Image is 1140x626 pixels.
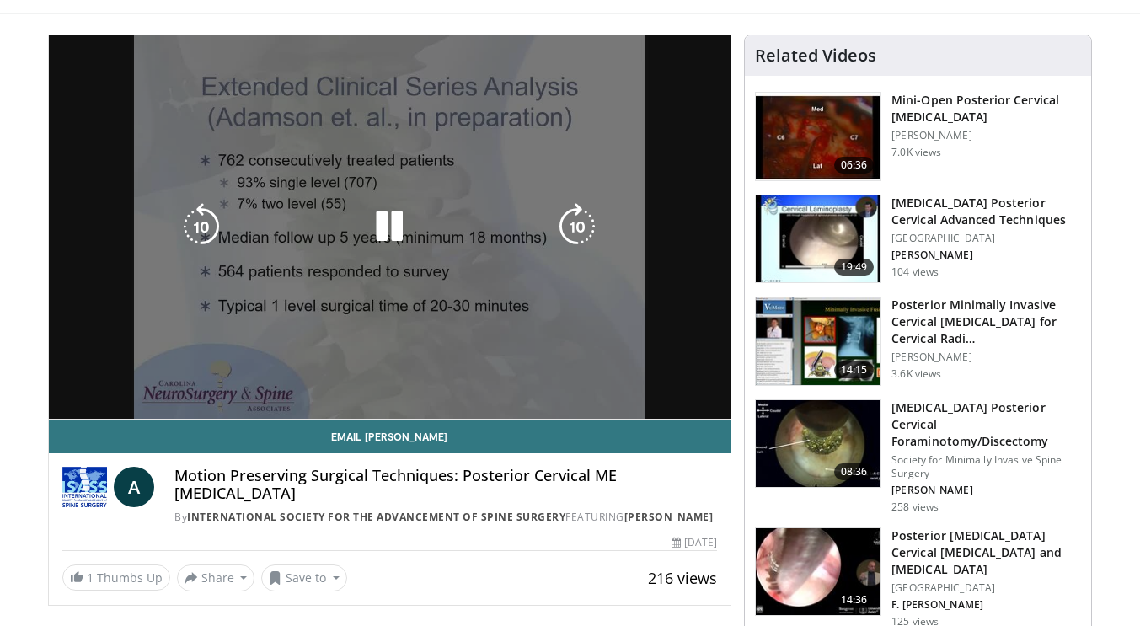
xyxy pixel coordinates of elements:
p: [PERSON_NAME] [891,484,1081,497]
p: [PERSON_NAME] [891,249,1081,262]
a: International Society for the Advancement of Spine Surgery [187,510,565,524]
a: 06:36 Mini-Open Posterior Cervical [MEDICAL_DATA] [PERSON_NAME] 7.0K views [755,92,1081,181]
video-js: Video Player [49,35,731,420]
h3: Posterior [MEDICAL_DATA] Cervical [MEDICAL_DATA] and [MEDICAL_DATA] [891,527,1081,578]
p: [GEOGRAPHIC_DATA] [891,581,1081,595]
a: 19:49 [MEDICAL_DATA] Posterior Cervical Advanced Techniques [GEOGRAPHIC_DATA] [PERSON_NAME] 104 v... [755,195,1081,284]
h3: [MEDICAL_DATA] Posterior Cervical Foraminotomy/Discectomy [891,399,1081,450]
button: Save to [261,564,347,591]
button: Share [177,564,255,591]
h3: Mini-Open Posterior Cervical [MEDICAL_DATA] [891,92,1081,126]
p: 104 views [891,265,939,279]
div: [DATE] [672,535,717,550]
p: 258 views [891,500,939,514]
span: 08:36 [834,463,875,480]
span: 14:15 [834,361,875,378]
a: [PERSON_NAME] [624,510,714,524]
span: 19:49 [834,259,875,276]
a: Email [PERSON_NAME] [49,420,731,453]
img: 5830d2c8-d071-452b-b84f-25ac2c3721bf.150x105_q85_crop-smart_upscale.jpg [756,297,880,385]
a: 08:36 [MEDICAL_DATA] Posterior Cervical Foraminotomy/Discectomy Society for Minimally Invasive Sp... [755,399,1081,514]
h3: Posterior Minimally Invasive Cervical [MEDICAL_DATA] for Cervical Radi… [891,297,1081,347]
p: 7.0K views [891,146,941,159]
p: F. [PERSON_NAME] [891,598,1081,612]
div: By FEATURING [174,510,717,525]
span: 14:36 [834,591,875,608]
a: 14:15 Posterior Minimally Invasive Cervical [MEDICAL_DATA] for Cervical Radi… [PERSON_NAME] 3.6K ... [755,297,1081,386]
p: Society for Minimally Invasive Spine Surgery [891,453,1081,480]
p: 3.6K views [891,367,941,381]
h3: [MEDICAL_DATA] Posterior Cervical Advanced Techniques [891,195,1081,228]
a: 1 Thumbs Up [62,564,170,591]
p: [PERSON_NAME] [891,350,1081,364]
img: df19e0ca-649b-4304-bc0e-36eb8c321e3a.150x105_q85_crop-smart_upscale.jpg [756,528,880,616]
span: 06:36 [834,157,875,174]
h4: Related Videos [755,45,876,66]
img: 9a030d01-e282-42b0-a33d-58121e128d84.150x105_q85_crop-smart_upscale.jpg [756,400,880,488]
img: b6e72595-279e-4916-9e12-73612dfbc5ed.150x105_q85_crop-smart_upscale.jpg [756,93,880,180]
img: International Society for the Advancement of Spine Surgery [62,467,108,507]
span: 1 [87,570,94,586]
span: 216 views [648,568,717,588]
img: bd44c2d2-e3bb-406c-8f0d-7832ae021590.150x105_q85_crop-smart_upscale.jpg [756,195,880,283]
p: [GEOGRAPHIC_DATA] [891,232,1081,245]
a: A [114,467,154,507]
p: [PERSON_NAME] [891,129,1081,142]
h4: Motion Preserving Surgical Techniques: Posterior Cervical ME [MEDICAL_DATA] [174,467,717,503]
